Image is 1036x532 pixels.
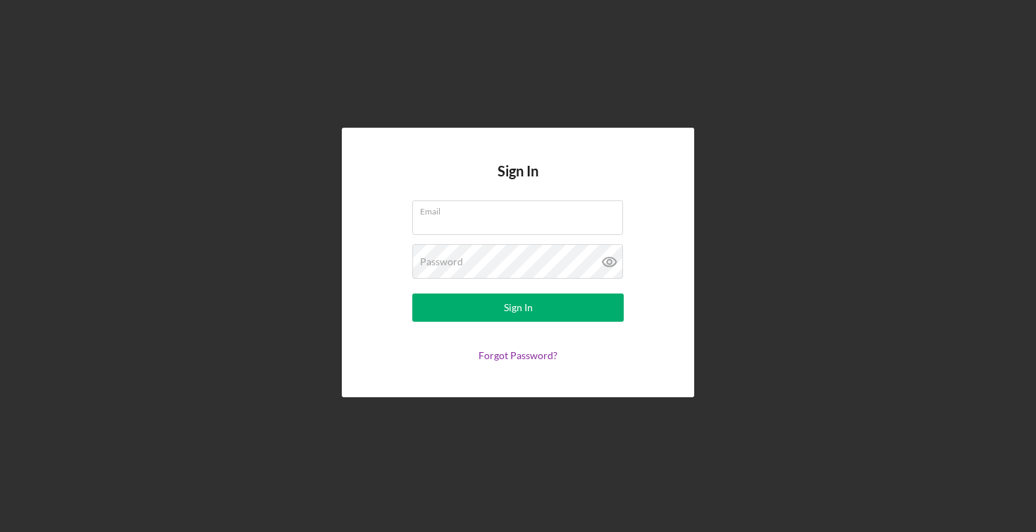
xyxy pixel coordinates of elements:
[412,294,624,322] button: Sign In
[420,256,463,267] label: Password
[479,349,557,361] a: Forgot Password?
[420,201,623,217] label: Email
[504,294,533,322] div: Sign In
[498,163,538,200] h4: Sign In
